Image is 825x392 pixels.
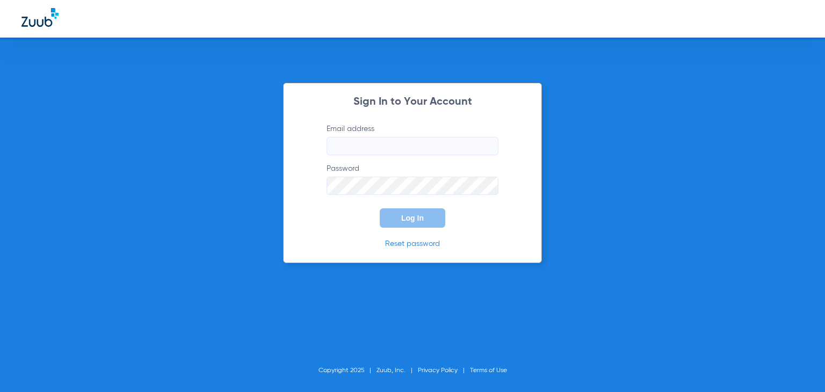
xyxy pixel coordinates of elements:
input: Email address [327,137,498,155]
label: Password [327,163,498,195]
li: Copyright 2025 [319,365,377,376]
img: Zuub Logo [21,8,59,27]
button: Log In [380,208,445,228]
label: Email address [327,124,498,155]
span: Log In [401,214,424,222]
li: Zuub, Inc. [377,365,418,376]
h2: Sign In to Your Account [310,97,515,107]
a: Reset password [385,240,440,248]
a: Privacy Policy [418,367,458,374]
input: Password [327,177,498,195]
a: Terms of Use [470,367,507,374]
